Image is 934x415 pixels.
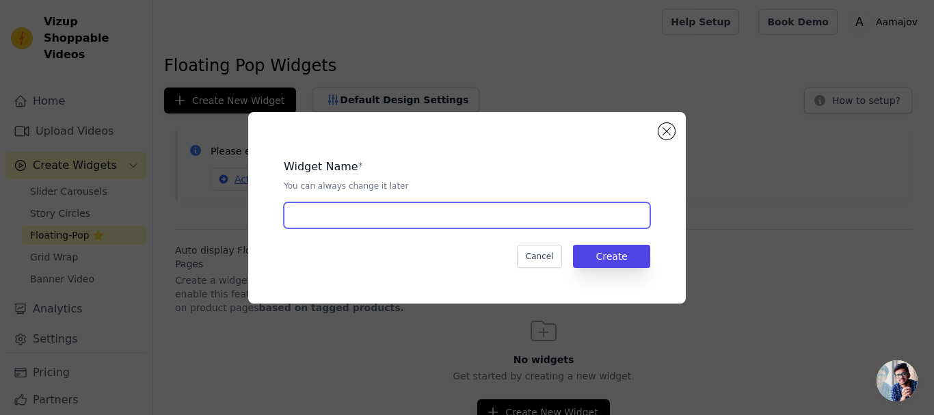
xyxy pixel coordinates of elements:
button: Cancel [517,245,563,268]
div: Open chat [877,360,918,401]
button: Create [573,245,650,268]
p: You can always change it later [284,180,650,191]
button: Close modal [658,123,675,139]
legend: Widget Name [284,159,358,175]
